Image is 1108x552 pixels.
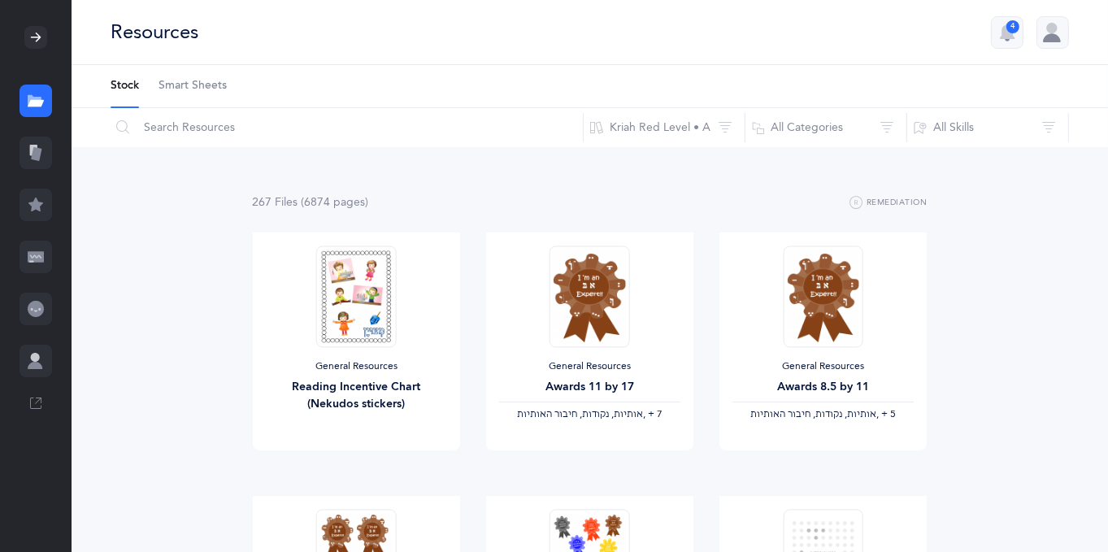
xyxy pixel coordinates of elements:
[499,408,680,421] div: ‪, + 7‬
[732,408,914,421] div: ‪, + 5‬
[906,108,1069,147] button: All Skills
[316,246,396,347] img: StickerFillIns-Nekudos-_1545630016.PNG
[850,193,928,213] button: Remediation
[991,16,1023,49] button: 4
[550,246,629,347] img: awards_1_per_page_1564629492.PNG
[361,196,366,209] span: s
[499,379,680,396] div: Awards 11 by 17
[110,108,584,147] input: Search Resources
[266,379,447,413] div: Reading Incentive Chart (Nekudos stickers)
[302,196,369,209] span: (6874 page )
[583,108,745,147] button: Kriah Red Level • A
[253,196,298,209] span: 267 File
[293,196,298,209] span: s
[784,246,863,347] img: awards_full_page_1564629650.PNG
[159,78,227,94] span: Smart Sheets
[732,379,914,396] div: Awards 8.5 by 11
[732,360,914,373] div: General Resources
[1006,20,1019,33] div: 4
[499,360,680,373] div: General Resources
[1027,471,1088,532] iframe: Drift Widget Chat Controller
[750,408,876,419] span: ‫אותיות, נקודות, חיבור האותיות‬
[111,19,198,46] div: Resources
[266,360,447,373] div: General Resources
[745,108,907,147] button: All Categories
[517,408,643,419] span: ‫אותיות, נקודות, חיבור האותיות‬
